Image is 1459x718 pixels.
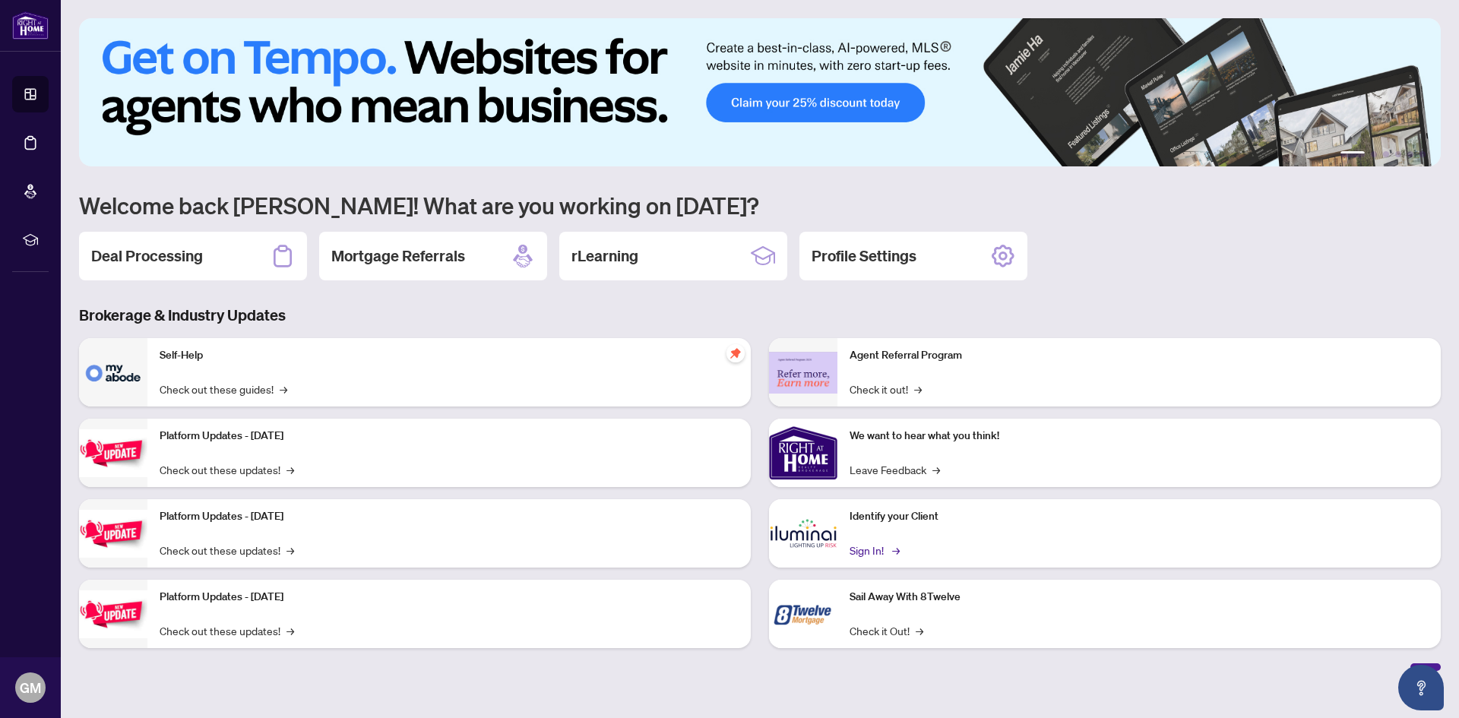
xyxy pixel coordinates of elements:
[850,589,1429,606] p: Sail Away With 8Twelve
[91,245,203,267] h2: Deal Processing
[850,347,1429,364] p: Agent Referral Program
[1340,151,1365,157] button: 1
[932,461,940,478] span: →
[20,677,41,698] span: GM
[160,622,294,639] a: Check out these updates!→
[769,580,837,648] img: Sail Away With 8Twelve
[286,622,294,639] span: →
[160,428,739,444] p: Platform Updates - [DATE]
[160,589,739,606] p: Platform Updates - [DATE]
[1398,665,1444,710] button: Open asap
[1383,151,1389,157] button: 3
[914,381,922,397] span: →
[79,18,1441,166] img: Slide 0
[79,429,147,477] img: Platform Updates - July 21, 2025
[286,461,294,478] span: →
[331,245,465,267] h2: Mortgage Referrals
[769,499,837,568] img: Identify your Client
[79,191,1441,220] h1: Welcome back [PERSON_NAME]! What are you working on [DATE]?
[726,344,745,362] span: pushpin
[1407,151,1413,157] button: 5
[280,381,287,397] span: →
[79,305,1441,326] h3: Brokerage & Industry Updates
[850,381,922,397] a: Check it out!→
[892,542,900,558] span: →
[286,542,294,558] span: →
[571,245,638,267] h2: rLearning
[769,352,837,394] img: Agent Referral Program
[1395,151,1401,157] button: 4
[79,590,147,638] img: Platform Updates - June 23, 2025
[850,542,897,558] a: Sign In!→
[769,419,837,487] img: We want to hear what you think!
[79,510,147,558] img: Platform Updates - July 8, 2025
[812,245,916,267] h2: Profile Settings
[916,622,923,639] span: →
[160,461,294,478] a: Check out these updates!→
[850,461,940,478] a: Leave Feedback→
[160,381,287,397] a: Check out these guides!→
[850,622,923,639] a: Check it Out!→
[79,338,147,406] img: Self-Help
[850,428,1429,444] p: We want to hear what you think!
[1371,151,1377,157] button: 2
[850,508,1429,525] p: Identify your Client
[160,347,739,364] p: Self-Help
[160,508,739,525] p: Platform Updates - [DATE]
[12,11,49,40] img: logo
[1419,151,1426,157] button: 6
[160,542,294,558] a: Check out these updates!→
